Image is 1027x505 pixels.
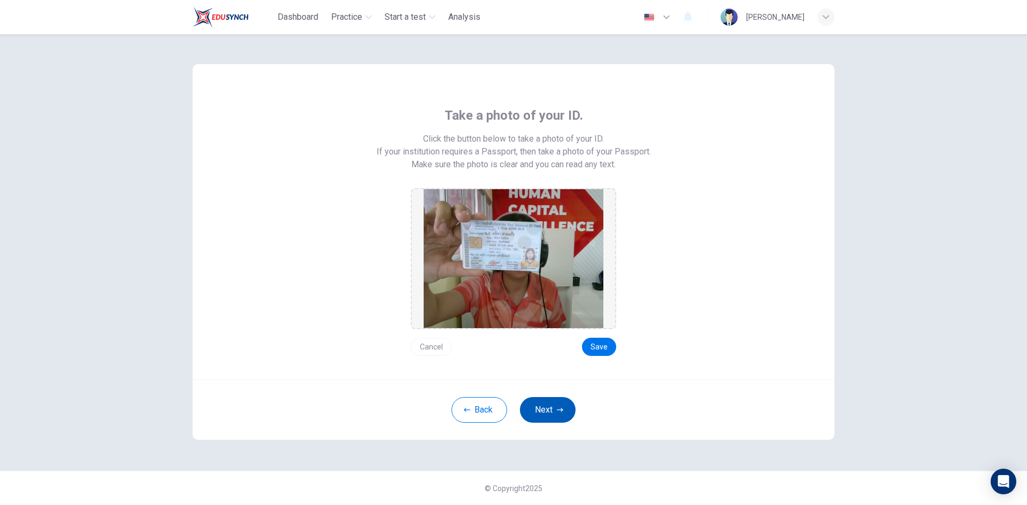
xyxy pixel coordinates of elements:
[380,7,440,27] button: Start a test
[193,6,249,28] img: Train Test logo
[642,13,656,21] img: en
[273,7,323,27] button: Dashboard
[424,189,603,328] img: preview screemshot
[327,7,376,27] button: Practice
[520,397,576,423] button: Next
[377,133,651,158] span: Click the button below to take a photo of your ID. If your institution requires a Passport, then ...
[746,11,804,24] div: [PERSON_NAME]
[444,107,583,124] span: Take a photo of your ID.
[278,11,318,24] span: Dashboard
[485,484,542,493] span: © Copyright 2025
[448,11,480,24] span: Analysis
[193,6,273,28] a: Train Test logo
[411,338,452,356] button: Cancel
[411,158,616,171] span: Make sure the photo is clear and you can read any text.
[385,11,426,24] span: Start a test
[721,9,738,26] img: Profile picture
[444,7,485,27] button: Analysis
[451,397,507,423] button: Back
[991,469,1016,494] div: Open Intercom Messenger
[331,11,362,24] span: Practice
[582,338,616,356] button: Save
